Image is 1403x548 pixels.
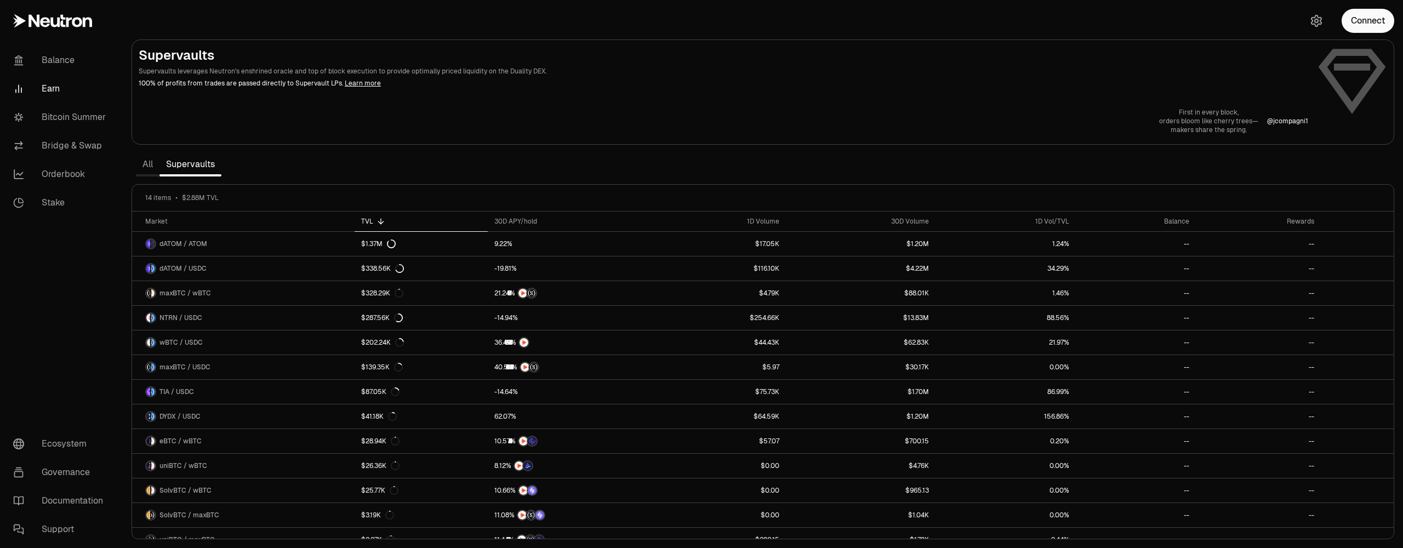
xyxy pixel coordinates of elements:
img: USDC Logo [151,264,155,273]
img: SolvBTC Logo [146,511,150,520]
a: $0.00 [649,503,785,527]
div: $287.56K [361,313,403,322]
a: Ecosystem [4,430,118,458]
a: 86.99% [936,380,1076,404]
img: USDC Logo [151,412,155,421]
a: -- [1076,306,1196,330]
a: NTRNStructured Points [488,355,649,379]
p: orders bloom like cherry trees— [1159,117,1258,125]
a: $41.18K [355,404,487,429]
img: Solv Points [528,486,537,495]
a: -- [1196,232,1321,256]
a: $328.29K [355,281,487,305]
div: $328.29K [361,289,403,298]
a: $254.66K [649,306,785,330]
div: $139.35K [361,363,403,372]
img: USDC Logo [151,313,155,322]
span: SolvBTC / wBTC [159,486,212,495]
img: NTRN Logo [146,313,150,322]
div: $202.24K [361,338,404,347]
p: 100% of profits from trades are passed directly to Supervault LPs. [139,78,1308,88]
span: TIA / USDC [159,387,194,396]
p: makers share the spring. [1159,125,1258,134]
a: $3.19K [355,503,487,527]
div: TVL [361,217,481,226]
a: 88.56% [936,306,1076,330]
a: $338.56K [355,256,487,281]
a: $0.00 [649,478,785,503]
a: 0.20% [936,429,1076,453]
a: -- [1196,404,1321,429]
a: Documentation [4,487,118,515]
img: NTRN [518,511,527,520]
button: NTRNStructured Points [494,288,643,299]
img: Solv Points [535,511,544,520]
a: wBTC LogoUSDC LogowBTC / USDC [132,330,355,355]
a: $1.20M [786,404,936,429]
a: $88.01K [786,281,936,305]
div: Market [145,217,348,226]
a: SolvBTC LogomaxBTC LogoSolvBTC / maxBTC [132,503,355,527]
span: uniBTC / wBTC [159,461,207,470]
a: $87.05K [355,380,487,404]
img: Bedrock Diamonds [523,461,532,470]
img: maxBTC Logo [151,535,155,544]
a: maxBTC LogowBTC LogomaxBTC / wBTC [132,281,355,305]
span: DYDX / USDC [159,412,201,421]
a: 21.97% [936,330,1076,355]
div: Balance [1082,217,1189,226]
a: $30.17K [786,355,936,379]
a: Bitcoin Summer [4,103,118,132]
a: -- [1196,355,1321,379]
a: NTRN LogoUSDC LogoNTRN / USDC [132,306,355,330]
a: $62.83K [786,330,936,355]
a: $287.56K [355,306,487,330]
a: $1.20M [786,232,936,256]
a: @jcompagni1 [1267,117,1308,125]
a: $0.00 [649,454,785,478]
span: NTRN / USDC [159,313,202,322]
button: NTRN [494,337,643,348]
button: NTRNStructured Points [494,362,643,373]
a: $57.07 [649,429,785,453]
a: $26.36K [355,454,487,478]
a: 156.86% [936,404,1076,429]
img: NTRN [521,363,529,372]
a: -- [1196,330,1321,355]
a: $28.94K [355,429,487,453]
a: Learn more [345,79,381,88]
img: EtherFi Points [528,437,537,446]
span: dATOM / USDC [159,264,207,273]
span: 14 items [145,193,171,202]
a: NTRN [488,330,649,355]
span: uniBTC / maxBTC [159,535,215,544]
img: ATOM Logo [151,239,155,248]
a: TIA LogoUSDC LogoTIA / USDC [132,380,355,404]
a: Earn [4,75,118,103]
img: eBTC Logo [146,437,150,446]
span: SolvBTC / maxBTC [159,511,219,520]
a: -- [1076,478,1196,503]
img: USDC Logo [151,338,155,347]
p: @ jcompagni1 [1267,117,1308,125]
a: $75.73K [649,380,785,404]
a: maxBTC LogoUSDC LogomaxBTC / USDC [132,355,355,379]
a: $5.97 [649,355,785,379]
img: NTRN [518,289,527,298]
button: Connect [1342,9,1394,33]
button: NTRNStructured PointsBedrock Diamonds [494,534,643,545]
div: 1D Vol/TVL [942,217,1070,226]
img: NTRN [517,535,526,544]
a: -- [1196,454,1321,478]
img: wBTC Logo [146,338,150,347]
img: NTRN [520,338,528,347]
div: $1.37M [361,239,396,248]
a: -- [1196,503,1321,527]
a: 0.00% [936,454,1076,478]
img: maxBTC Logo [146,289,150,298]
img: USDC Logo [151,363,155,372]
a: $4.22M [786,256,936,281]
img: NTRN [515,461,523,470]
a: uniBTC LogowBTC LogouniBTC / wBTC [132,454,355,478]
img: dATOM Logo [146,264,150,273]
